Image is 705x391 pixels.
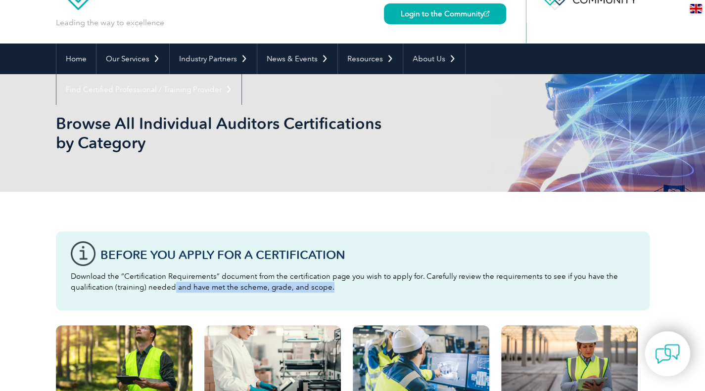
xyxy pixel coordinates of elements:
[56,43,96,74] a: Home
[690,4,702,13] img: en
[56,114,436,152] h1: Browse All Individual Auditors Certifications by Category
[655,342,680,366] img: contact-chat.png
[338,43,403,74] a: Resources
[71,271,635,293] p: Download the “Certification Requirements” document from the certification page you wish to apply ...
[100,249,635,261] h3: Before You Apply For a Certification
[384,3,506,24] a: Login to the Community
[56,17,164,28] p: Leading the way to excellence
[484,11,489,16] img: open_square.png
[170,43,257,74] a: Industry Partners
[56,74,241,105] a: Find Certified Professional / Training Provider
[96,43,169,74] a: Our Services
[257,43,337,74] a: News & Events
[403,43,465,74] a: About Us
